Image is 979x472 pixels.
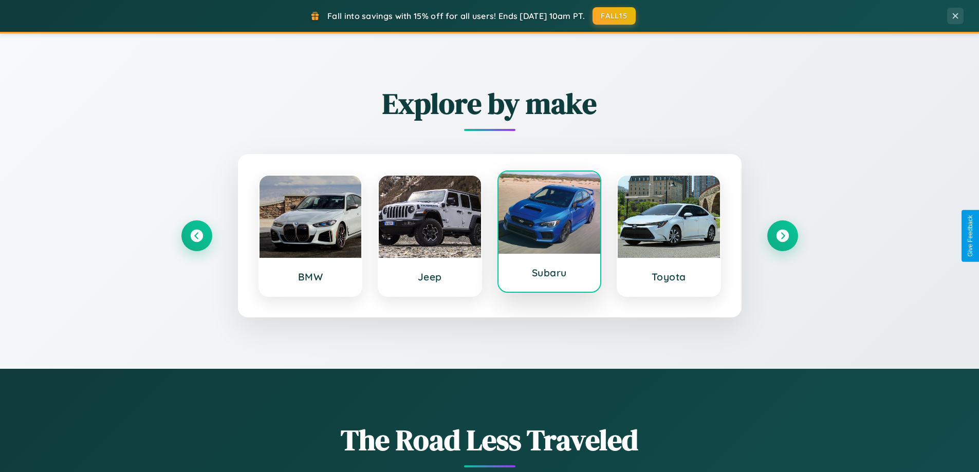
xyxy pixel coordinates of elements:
[181,420,798,460] h1: The Road Less Traveled
[327,11,585,21] span: Fall into savings with 15% off for all users! Ends [DATE] 10am PT.
[593,7,636,25] button: FALL15
[967,215,974,257] div: Give Feedback
[270,271,352,283] h3: BMW
[181,84,798,123] h2: Explore by make
[628,271,710,283] h3: Toyota
[509,267,590,279] h3: Subaru
[389,271,471,283] h3: Jeep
